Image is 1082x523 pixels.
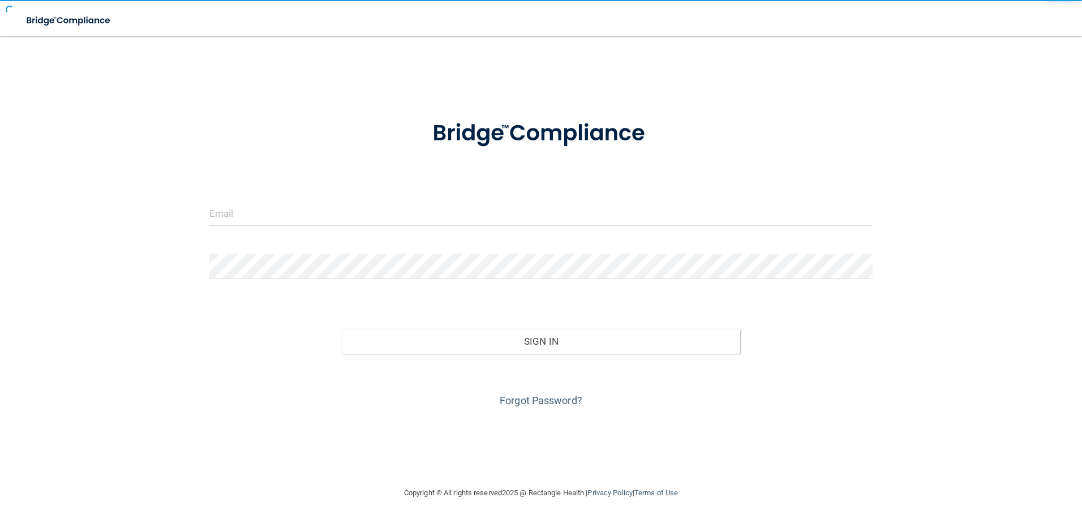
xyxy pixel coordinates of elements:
button: Sign In [342,329,740,354]
img: bridge_compliance_login_screen.278c3ca4.svg [409,104,673,163]
a: Forgot Password? [500,395,582,406]
a: Privacy Policy [587,488,632,497]
div: Copyright © All rights reserved 2025 @ Rectangle Health | | [334,475,748,511]
img: bridge_compliance_login_screen.278c3ca4.svg [17,9,121,32]
input: Email [209,200,873,226]
a: Terms of Use [634,488,678,497]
